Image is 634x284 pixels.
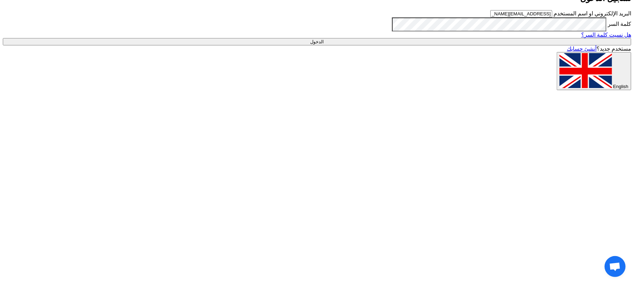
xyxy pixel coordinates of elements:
img: en-US.png [560,53,612,88]
a: أنشئ حسابك [567,46,597,52]
div: مستخدم جديد؟ [3,45,631,52]
a: Open chat [605,256,626,277]
a: هل نسيت كلمة السر؟ [581,32,631,38]
input: الدخول [3,38,631,45]
label: كلمة السر [608,21,631,27]
label: البريد الإلكتروني او اسم المستخدم [554,10,631,16]
input: أدخل بريد العمل الإلكتروني او اسم المستخدم الخاص بك ... [490,10,552,17]
button: English [557,52,631,90]
span: English [613,84,628,89]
